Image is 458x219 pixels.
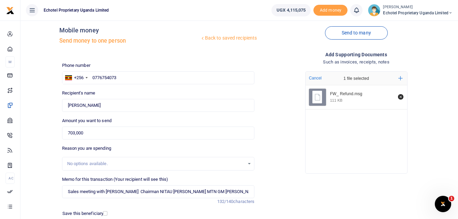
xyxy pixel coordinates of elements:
a: profile-user [PERSON_NAME] Echotel Proprietary Uganda Limited [368,4,453,16]
a: Add money [313,7,348,12]
h4: Such as invoices, receipts, notes [260,58,453,66]
button: Cancel [307,74,324,83]
div: Uganda: +256 [62,72,90,84]
button: Remove file [397,93,404,101]
div: 111 KB [330,98,343,103]
h4: Add supporting Documents [260,51,453,58]
li: Wallet ballance [269,4,313,16]
span: Add money [313,5,348,16]
label: Amount you want to send [62,117,112,124]
div: +256 [74,74,84,81]
a: logo-small logo-large logo-large [6,8,14,13]
h4: Mobile money [59,27,200,34]
label: Phone number [62,62,90,69]
span: 132/140 [217,199,234,204]
div: No options available. [67,160,245,167]
iframe: Intercom live chat [435,196,451,212]
a: UGX 4,115,075 [271,4,311,16]
h5: Send money to one person [59,38,200,44]
div: 1 file selected [327,72,385,85]
a: Send to many [325,26,388,40]
li: Ac [5,173,15,184]
span: characters [233,199,254,204]
div: FW_ Refund.msg [330,91,394,97]
button: Add more files [396,73,405,83]
div: File Uploader [305,71,408,174]
li: M [5,56,15,68]
label: Recipient's name [62,90,95,97]
img: logo-small [6,6,14,15]
small: [PERSON_NAME] [383,4,453,10]
input: Enter extra information [62,185,255,198]
span: 1 [449,196,454,201]
li: Toup your wallet [313,5,348,16]
input: UGX [62,127,255,140]
label: Save this beneficiary [62,210,103,217]
span: Echotel Proprietary Uganda Limited [41,7,112,13]
label: Reason you are spending [62,145,111,152]
input: Loading name... [62,99,255,112]
a: Back to saved recipients [200,32,257,44]
span: Echotel Proprietary Uganda Limited [383,10,453,16]
label: Memo for this transaction (Your recipient will see this) [62,176,168,183]
input: Enter phone number [62,71,255,84]
img: profile-user [368,4,380,16]
span: UGX 4,115,075 [277,7,306,14]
